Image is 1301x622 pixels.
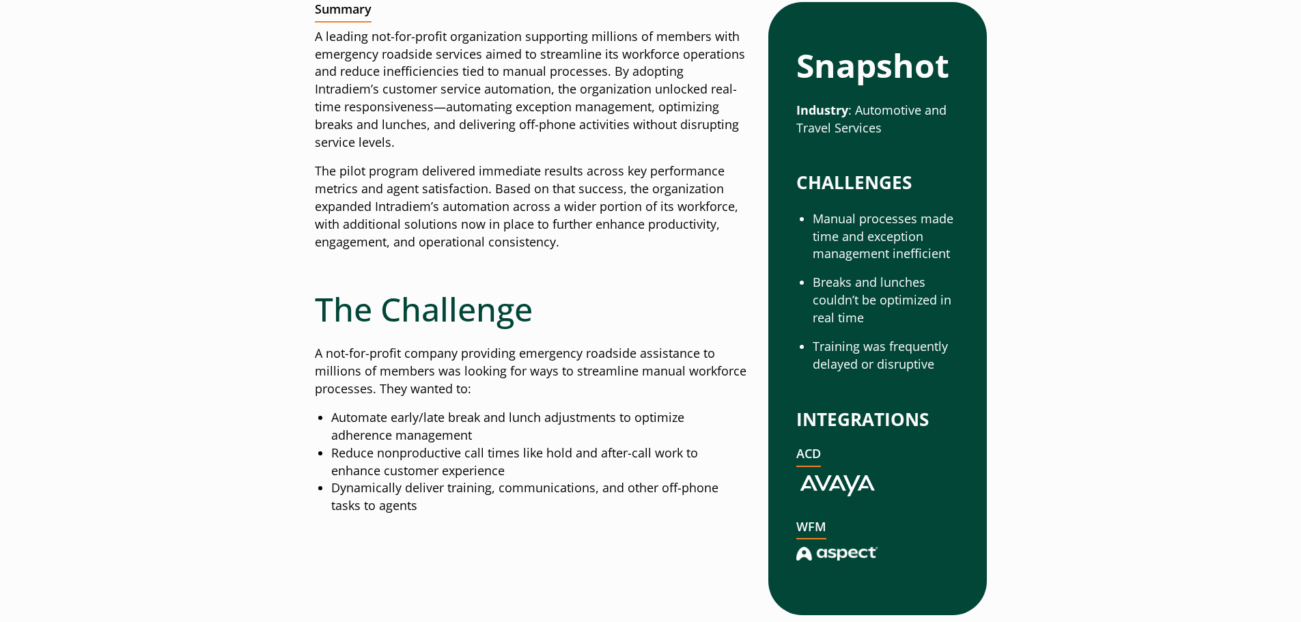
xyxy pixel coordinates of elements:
[315,2,372,23] h2: Summary
[796,520,826,540] h2: WFM
[796,447,821,467] h2: ACD
[331,479,747,515] li: Dynamically deliver training, communications, and other off-phone tasks to agents
[331,409,747,444] li: Automate early/late break and lunch adjustments to optimize adherence management
[813,274,958,327] li: Breaks and lunches couldn’t be optimized in real time
[796,43,949,87] strong: Snapshot
[813,338,958,373] li: Training was frequently delayed or disruptive
[315,289,747,329] h2: The Challenge
[315,345,747,398] p: A not-for-profit company providing emergency roadside assistance to millions of members was looki...
[813,210,958,264] li: Manual processes made time and exception management inefficient
[315,162,747,251] p: The pilot program delivered immediate results across key performance metrics and agent satisfacti...
[796,407,929,432] strong: INTEGRATIONS
[315,28,747,152] p: A leading not-for-profit organization supporting millions of members with emergency roadside serv...
[796,102,958,137] p: : Automotive and Travel Services
[796,170,912,195] strong: CHALLENGES
[331,444,747,480] li: Reduce nonproductive call times like hold and after-call work to enhance customer experience
[796,102,848,118] strong: Industry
